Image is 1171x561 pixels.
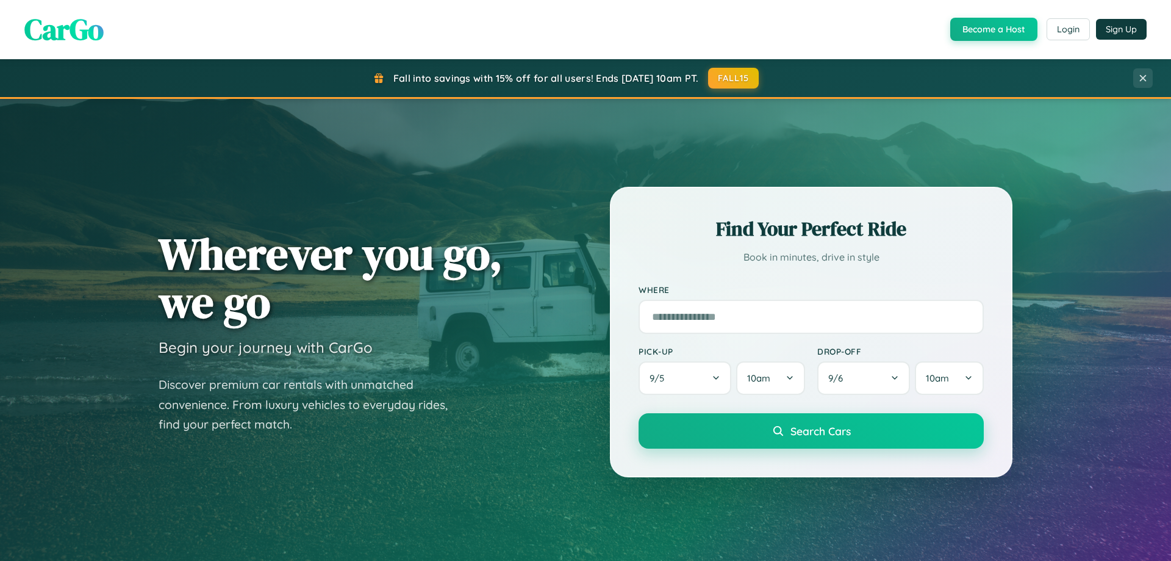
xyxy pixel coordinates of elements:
[817,346,984,357] label: Drop-off
[828,372,849,384] span: 9 / 6
[393,72,699,84] span: Fall into savings with 15% off for all users! Ends [DATE] 10am PT.
[950,18,1037,41] button: Become a Host
[747,372,770,384] span: 10am
[639,248,984,266] p: Book in minutes, drive in style
[24,9,104,49] span: CarGo
[926,372,949,384] span: 10am
[639,361,731,395] button: 9/5
[708,68,759,89] button: FALL15
[736,361,805,395] button: 10am
[1096,19,1147,40] button: Sign Up
[639,215,984,242] h2: Find Your Perfect Ride
[639,284,984,295] label: Where
[1047,18,1090,40] button: Login
[915,361,984,395] button: 10am
[639,413,984,449] button: Search Cars
[650,372,670,384] span: 9 / 5
[639,346,805,357] label: Pick-up
[159,338,373,357] h3: Begin your journey with CarGo
[817,361,910,395] button: 9/6
[790,424,851,438] span: Search Cars
[159,230,503,326] h1: Wherever you go, we go
[159,375,464,435] p: Discover premium car rentals with unmatched convenience. From luxury vehicles to everyday rides, ...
